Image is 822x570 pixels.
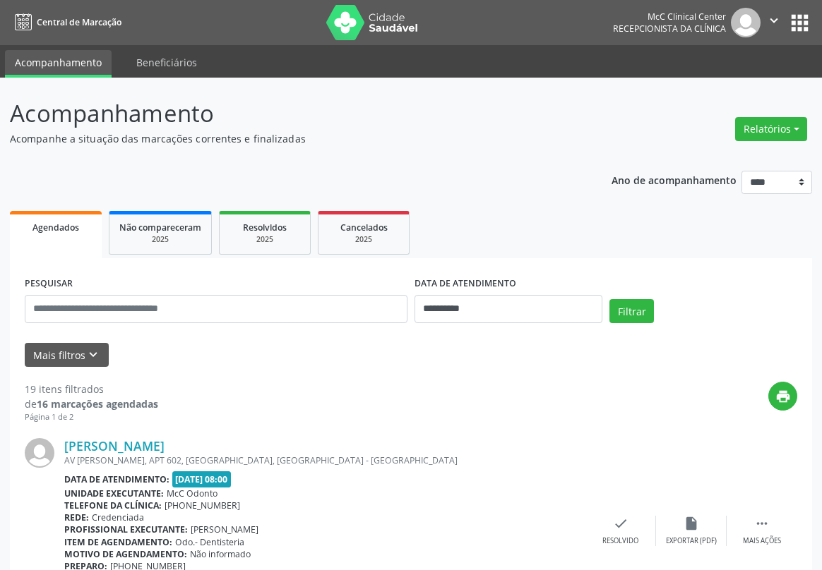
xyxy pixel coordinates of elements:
span: Não informado [190,548,251,560]
b: Motivo de agendamento: [64,548,187,560]
span: Recepcionista da clínica [613,23,726,35]
span: Odo.- Dentisteria [175,536,244,548]
i: insert_drive_file [684,516,699,531]
div: Resolvido [602,536,638,546]
button: Filtrar [609,299,654,323]
div: Exportar (PDF) [666,536,717,546]
p: Acompanhe a situação das marcações correntes e finalizadas [10,131,571,146]
b: Item de agendamento: [64,536,172,548]
div: 2025 [119,234,201,245]
i: print [775,389,791,404]
label: PESQUISAR [25,273,73,295]
button: apps [787,11,812,35]
i:  [766,13,782,28]
img: img [25,438,54,468]
span: Não compareceram [119,222,201,234]
div: 2025 [328,234,399,245]
div: 2025 [230,234,300,245]
span: [DATE] 08:00 [172,471,232,487]
a: [PERSON_NAME] [64,438,165,454]
div: AV [PERSON_NAME], APT 602, [GEOGRAPHIC_DATA], [GEOGRAPHIC_DATA] - [GEOGRAPHIC_DATA] [64,454,585,466]
span: Credenciada [92,511,144,523]
span: McC Odonto [167,487,218,499]
span: Central de Marcação [37,16,121,28]
b: Unidade executante: [64,487,164,499]
b: Profissional executante: [64,523,188,535]
a: Acompanhamento [5,50,112,78]
button: Relatórios [735,117,807,141]
span: Agendados [32,222,79,234]
i: keyboard_arrow_down [85,347,101,363]
a: Beneficiários [126,50,207,75]
button: Mais filtroskeyboard_arrow_down [25,343,109,368]
a: Central de Marcação [10,11,121,34]
b: Telefone da clínica: [64,499,162,511]
span: [PHONE_NUMBER] [165,499,240,511]
div: Mais ações [743,536,781,546]
i:  [754,516,770,531]
p: Acompanhamento [10,96,571,131]
div: de [25,396,158,411]
div: McC Clinical Center [613,11,726,23]
b: Rede: [64,511,89,523]
strong: 16 marcações agendadas [37,397,158,411]
label: DATA DE ATENDIMENTO [415,273,516,295]
img: img [731,8,761,37]
b: Data de atendimento: [64,473,169,485]
button: print [768,382,797,411]
button:  [761,8,787,37]
p: Ano de acompanhamento [612,171,737,188]
span: [PERSON_NAME] [191,523,258,535]
i: check [613,516,629,531]
span: Cancelados [340,222,388,234]
span: Resolvidos [243,222,287,234]
div: Página 1 de 2 [25,411,158,423]
div: 19 itens filtrados [25,382,158,396]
